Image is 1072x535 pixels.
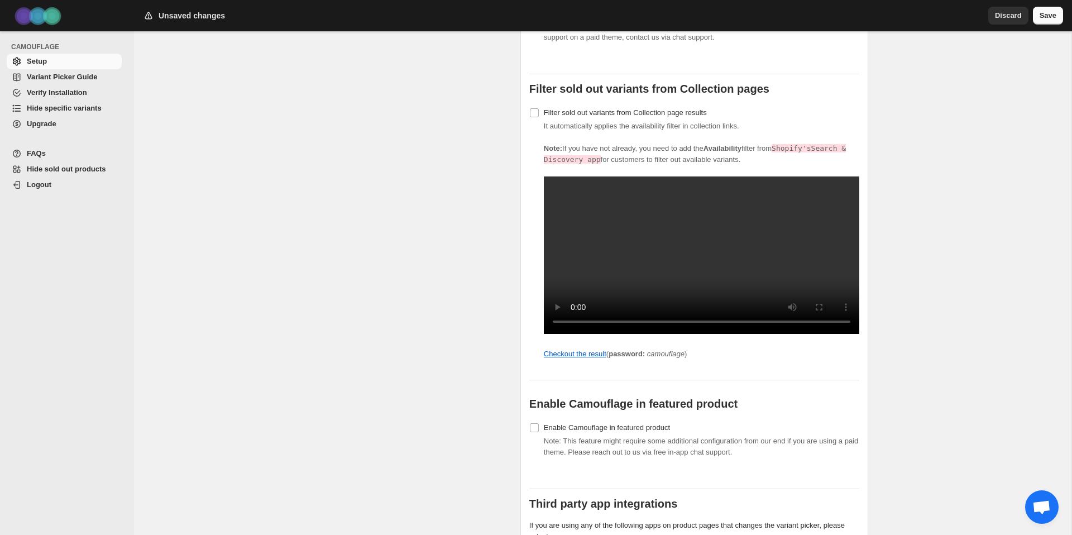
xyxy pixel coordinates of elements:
[27,73,97,81] span: Variant Picker Guide
[27,88,87,97] span: Verify Installation
[609,350,645,358] strong: password:
[7,146,122,161] a: FAQs
[529,498,678,510] b: Third party app integrations
[27,165,106,173] span: Hide sold out products
[529,83,769,95] b: Filter sold out variants from Collection pages
[27,180,51,189] span: Logout
[11,42,126,51] span: CAMOUFLAGE
[995,10,1022,21] span: Discard
[544,143,859,165] p: If you have not already, you need to add the filter from for customers to filter out available va...
[544,423,670,432] span: Enable Camouflage in featured product
[988,7,1028,25] button: Discard
[647,350,685,358] i: camouflage
[7,54,122,69] a: Setup
[7,69,122,85] a: Variant Picker Guide
[159,10,225,21] h2: Unsaved changes
[544,348,859,360] p: ( )
[27,120,56,128] span: Upgrade
[544,437,858,456] span: Note: This feature might require some additional configuration from our end if you are using a pa...
[703,144,741,152] strong: Availability
[7,101,122,116] a: Hide specific variants
[7,116,122,132] a: Upgrade
[1040,10,1056,21] span: Save
[544,122,859,360] span: It automatically applies the availability filter in collection links.
[544,108,707,117] span: Filter sold out variants from Collection page results
[544,350,606,358] a: Checkout the result
[529,398,738,410] b: Enable Camouflage in featured product
[7,85,122,101] a: Verify Installation
[1025,490,1059,524] a: Open chat
[27,57,47,65] span: Setup
[544,176,859,334] video: Add availability filter
[27,149,46,157] span: FAQs
[544,144,562,152] b: Note:
[1033,7,1063,25] button: Save
[27,104,102,112] span: Hide specific variants
[7,177,122,193] a: Logout
[7,161,122,177] a: Hide sold out products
